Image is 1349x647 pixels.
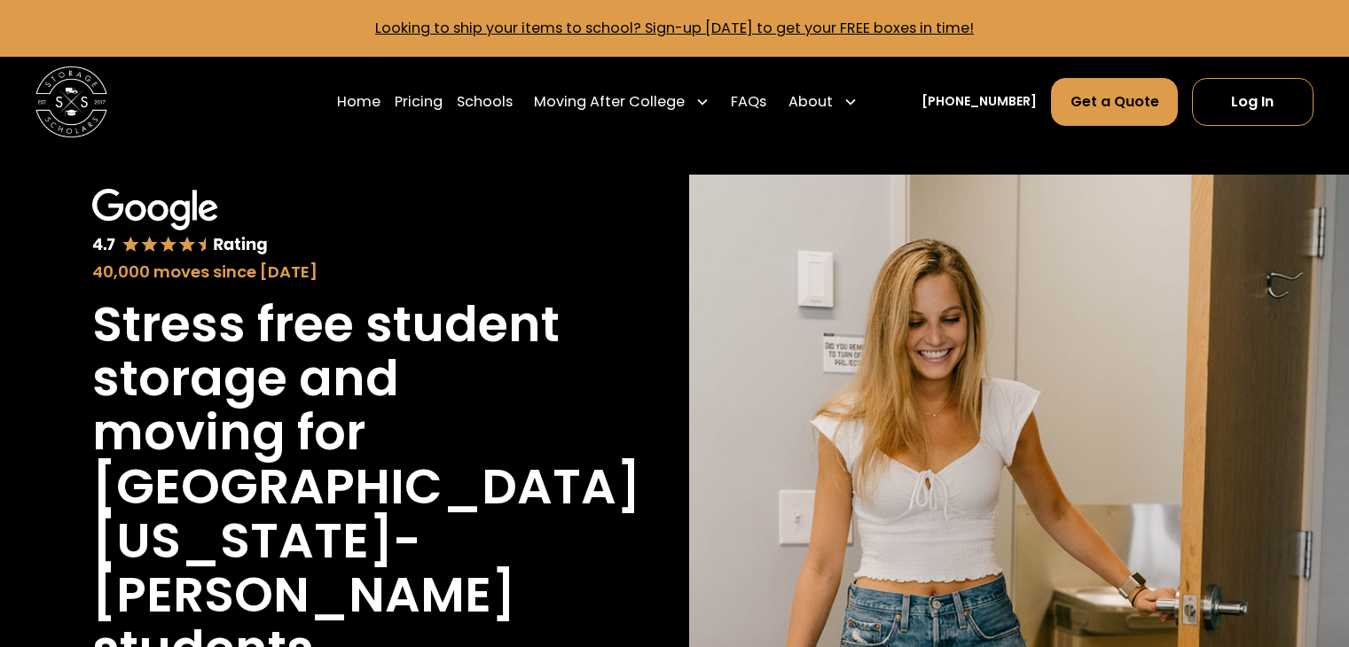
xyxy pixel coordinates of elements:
a: Looking to ship your items to school? Sign-up [DATE] to get your FREE boxes in time! [375,18,974,38]
a: [PHONE_NUMBER] [922,92,1037,111]
img: Google 4.7 star rating [92,189,267,256]
div: About [781,77,865,127]
a: Home [337,77,380,127]
h1: Stress free student storage and moving for [92,298,568,460]
img: Storage Scholars main logo [35,66,107,138]
div: 40,000 moves since [DATE] [92,260,568,284]
a: Log In [1192,78,1314,126]
div: Moving After College [534,91,685,113]
a: Pricing [395,77,443,127]
h1: [GEOGRAPHIC_DATA][US_STATE]-[PERSON_NAME] [92,460,640,622]
a: FAQs [731,77,766,127]
a: home [35,66,107,138]
div: Moving After College [527,77,717,127]
div: About [788,91,833,113]
a: Get a Quote [1051,78,1177,126]
a: Schools [457,77,513,127]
